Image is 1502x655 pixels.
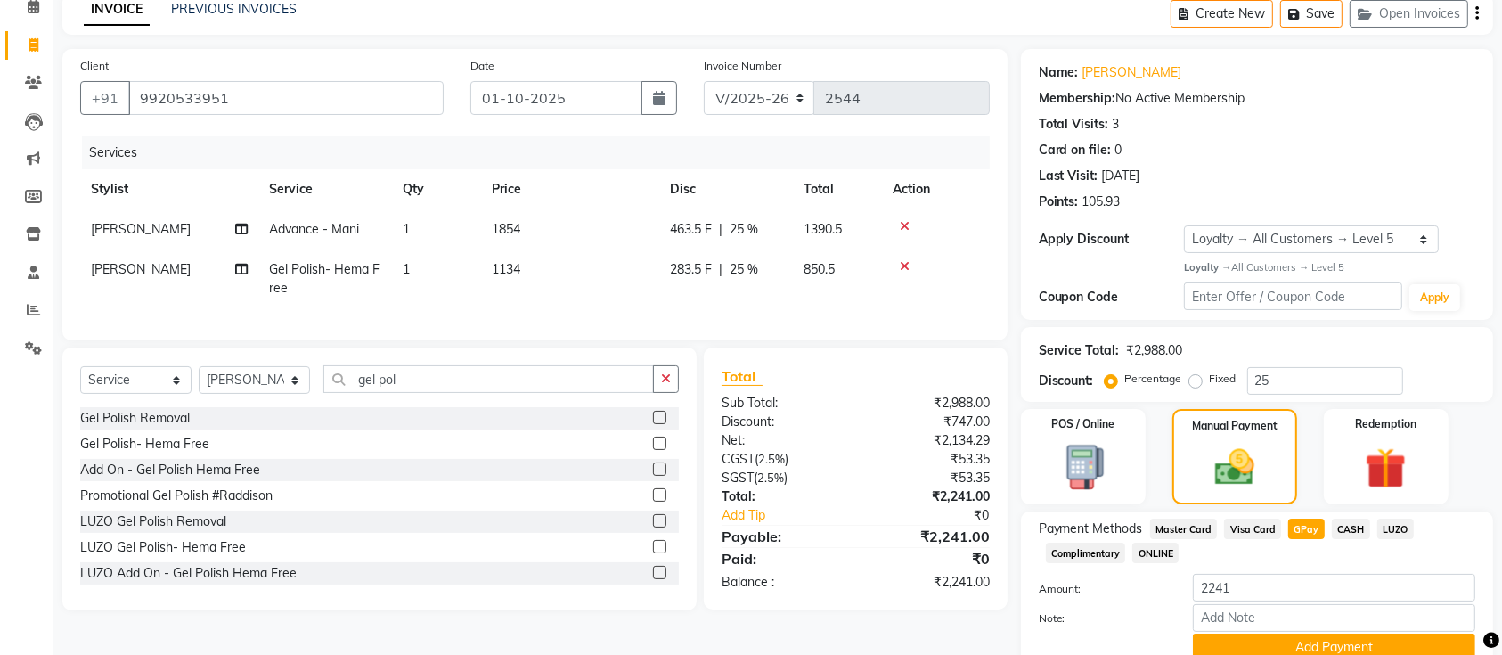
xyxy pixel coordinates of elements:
label: Fixed [1210,371,1237,387]
img: _gift.svg [1352,443,1419,494]
div: ₹0 [880,506,1003,525]
div: ( ) [708,469,855,487]
span: | [719,260,722,279]
label: Client [80,58,109,74]
strong: Loyalty → [1184,261,1231,274]
div: Payable: [708,526,855,547]
span: Visa Card [1224,519,1281,539]
img: _pos-terminal.svg [1049,443,1116,492]
div: ₹53.35 [855,469,1002,487]
th: Service [258,169,392,209]
div: ₹2,988.00 [855,394,1002,413]
div: 105.93 [1082,192,1121,211]
div: Sub Total: [708,394,855,413]
div: Add On - Gel Polish Hema Free [80,461,260,479]
span: Payment Methods [1039,520,1143,538]
span: Total [722,367,763,386]
img: _cash.svg [1203,445,1267,490]
div: Services [82,136,1003,169]
button: Apply [1409,284,1460,311]
div: Balance : [708,573,855,592]
span: LUZO [1377,519,1414,539]
span: Complimentary [1046,543,1126,563]
span: Gel Polish- Hema Free [269,261,380,296]
button: +91 [80,81,130,115]
div: Paid: [708,548,855,569]
label: Manual Payment [1192,418,1278,434]
span: 1390.5 [804,221,842,237]
div: ( ) [708,450,855,469]
span: 2.5% [757,471,784,485]
div: Name: [1039,63,1079,82]
div: Discount: [708,413,855,431]
input: Add Note [1193,604,1475,632]
span: 2.5% [758,452,785,466]
span: [PERSON_NAME] [91,261,191,277]
input: Search by Name/Mobile/Email/Code [128,81,444,115]
th: Total [793,169,882,209]
div: ₹747.00 [855,413,1002,431]
a: PREVIOUS INVOICES [171,1,297,17]
div: ₹2,241.00 [855,487,1002,506]
span: SGST [722,470,754,486]
span: | [719,220,722,239]
div: LUZO Add On - Gel Polish Hema Free [80,564,297,583]
span: 1854 [492,221,520,237]
span: ONLINE [1132,543,1179,563]
div: ₹2,241.00 [855,526,1002,547]
div: ₹0 [855,548,1002,569]
label: POS / Online [1051,416,1114,432]
th: Action [882,169,990,209]
div: 0 [1115,141,1122,160]
label: Date [470,58,494,74]
label: Invoice Number [704,58,781,74]
div: Membership: [1039,89,1116,108]
div: ₹2,988.00 [1127,341,1183,360]
span: CGST [722,451,755,467]
div: Last Visit: [1039,167,1098,185]
span: [PERSON_NAME] [91,221,191,237]
span: GPay [1288,519,1325,539]
a: [PERSON_NAME] [1082,63,1182,82]
span: 463.5 F [670,220,712,239]
input: Enter Offer / Coupon Code [1184,282,1402,310]
span: CASH [1332,519,1370,539]
div: [DATE] [1102,167,1140,185]
div: Total: [708,487,855,506]
div: No Active Membership [1039,89,1475,108]
div: Apply Discount [1039,230,1184,249]
div: ₹53.35 [855,450,1002,469]
div: Coupon Code [1039,288,1184,307]
div: Service Total: [1039,341,1120,360]
a: Add Tip [708,506,880,525]
th: Qty [392,169,481,209]
span: 283.5 F [670,260,712,279]
div: 3 [1113,115,1120,134]
div: Gel Polish- Hema Free [80,435,209,454]
span: 1134 [492,261,520,277]
div: Net: [708,431,855,450]
input: Search or Scan [323,365,654,393]
input: Amount [1193,574,1475,602]
label: Percentage [1125,371,1182,387]
span: Master Card [1150,519,1218,539]
div: All Customers → Level 5 [1184,260,1475,275]
label: Amount: [1025,581,1180,597]
th: Stylist [80,169,258,209]
th: Price [481,169,659,209]
span: Advance - Mani [269,221,359,237]
span: 1 [403,221,410,237]
div: Gel Polish Removal [80,409,190,428]
div: LUZO Gel Polish- Hema Free [80,538,246,557]
label: Redemption [1355,416,1416,432]
span: 1 [403,261,410,277]
div: ₹2,241.00 [855,573,1002,592]
div: Card on file: [1039,141,1112,160]
div: ₹2,134.29 [855,431,1002,450]
div: Discount: [1039,372,1094,390]
div: Promotional Gel Polish #Raddison [80,487,273,505]
div: Points: [1039,192,1079,211]
span: 25 % [730,220,758,239]
div: Total Visits: [1039,115,1109,134]
span: 25 % [730,260,758,279]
